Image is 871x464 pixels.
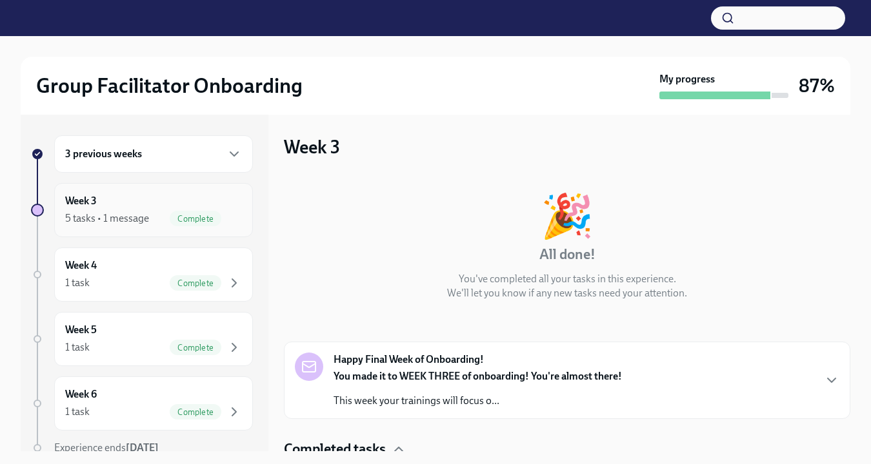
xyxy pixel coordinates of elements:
[31,247,253,302] a: Week 41 taskComplete
[334,394,622,408] p: This week your trainings will focus o...
[65,194,97,208] h6: Week 3
[65,405,90,419] div: 1 task
[54,135,253,173] div: 3 previous weeks
[659,72,715,86] strong: My progress
[65,387,97,401] h6: Week 6
[126,441,159,454] strong: [DATE]
[54,441,159,454] span: Experience ends
[284,135,340,159] h3: Week 3
[170,214,221,224] span: Complete
[31,376,253,430] a: Week 61 taskComplete
[65,340,90,354] div: 1 task
[284,440,386,459] h4: Completed tasks
[65,147,142,161] h6: 3 previous weeks
[65,211,149,226] div: 5 tasks • 1 message
[65,323,97,337] h6: Week 5
[31,183,253,237] a: Week 35 tasks • 1 messageComplete
[26,8,97,28] img: CharlieHealth
[459,272,676,286] p: You've completed all your tasks in this experience.
[170,407,221,417] span: Complete
[36,73,303,99] h2: Group Facilitator Onboarding
[799,74,835,97] h3: 87%
[170,278,221,288] span: Complete
[284,440,850,459] div: Completed tasks
[65,258,97,273] h6: Week 4
[170,343,221,353] span: Complete
[541,195,594,237] div: 🎉
[65,276,90,290] div: 1 task
[31,312,253,366] a: Week 51 taskComplete
[447,286,687,300] p: We'll let you know if any new tasks need your attention.
[334,370,622,382] strong: You made it to WEEK THREE of onboarding! You're almost there!
[539,245,596,264] h4: All done!
[334,353,484,367] strong: Happy Final Week of Onboarding!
